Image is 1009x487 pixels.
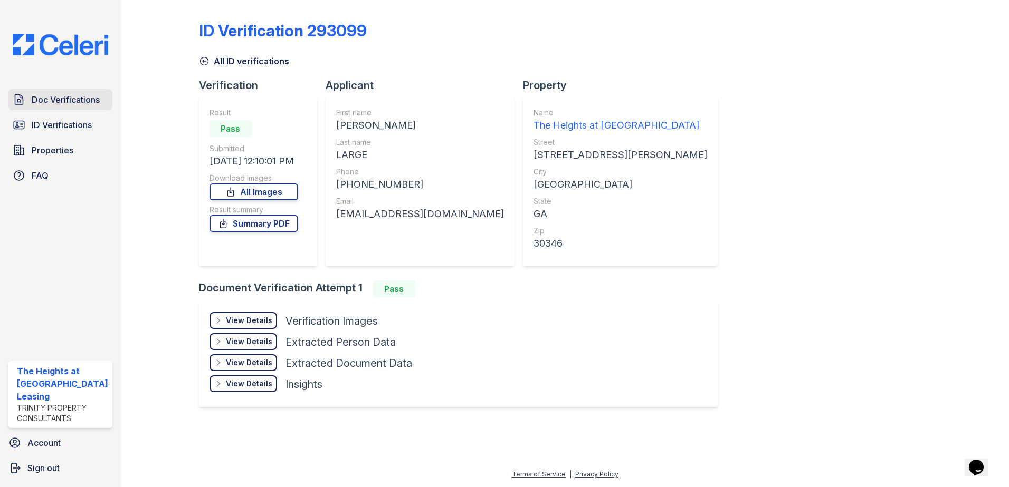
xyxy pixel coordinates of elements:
div: Zip [534,226,707,236]
div: The Heights at [GEOGRAPHIC_DATA] [534,118,707,133]
div: Result [210,108,298,118]
a: ID Verifications [8,114,112,135]
div: Extracted Person Data [285,335,396,349]
div: Trinity Property Consultants [17,403,108,424]
div: | [569,470,572,478]
span: FAQ [32,169,49,182]
div: GA [534,207,707,221]
div: ID Verification 293099 [199,21,367,40]
div: Property [523,78,726,93]
span: Sign out [27,462,60,474]
div: 30346 [534,236,707,251]
a: Name The Heights at [GEOGRAPHIC_DATA] [534,108,707,133]
div: First name [336,108,504,118]
img: CE_Logo_Blue-a8612792a0a2168367f1c8372b55b34899dd931a85d93a1a3d3e32e68fde9ad4.png [4,34,117,55]
a: Summary PDF [210,215,298,232]
div: Verification [199,78,326,93]
span: Doc Verifications [32,93,100,106]
div: [STREET_ADDRESS][PERSON_NAME] [534,148,707,162]
div: [GEOGRAPHIC_DATA] [534,177,707,192]
a: All ID verifications [199,55,289,67]
div: Email [336,196,504,207]
div: Insights [285,377,322,392]
div: [PERSON_NAME] [336,118,504,133]
div: Document Verification Attempt 1 [199,280,726,297]
a: Doc Verifications [8,89,112,110]
div: View Details [226,315,272,326]
a: All Images [210,183,298,200]
span: Account [27,436,61,449]
div: [EMAIL_ADDRESS][DOMAIN_NAME] [336,207,504,221]
div: [DATE] 12:10:01 PM [210,154,298,169]
div: Extracted Document Data [285,356,412,371]
div: Submitted [210,143,298,154]
a: Properties [8,140,112,161]
a: Account [4,432,117,453]
div: Pass [210,120,252,137]
div: Name [534,108,707,118]
div: Download Images [210,173,298,183]
div: Phone [336,167,504,177]
div: [PHONE_NUMBER] [336,177,504,192]
div: View Details [226,336,272,347]
div: Result summary [210,204,298,215]
a: FAQ [8,165,112,186]
div: State [534,196,707,207]
iframe: chat widget [965,445,998,476]
div: The Heights at [GEOGRAPHIC_DATA] Leasing [17,365,108,403]
div: Applicant [326,78,523,93]
a: Terms of Service [512,470,566,478]
span: Properties [32,144,73,157]
div: Verification Images [285,314,378,328]
div: LARGE [336,148,504,162]
a: Privacy Policy [575,470,618,478]
span: ID Verifications [32,119,92,131]
div: Last name [336,137,504,148]
div: Pass [373,280,415,297]
div: View Details [226,357,272,368]
div: City [534,167,707,177]
div: Street [534,137,707,148]
a: Sign out [4,457,117,479]
div: View Details [226,378,272,389]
